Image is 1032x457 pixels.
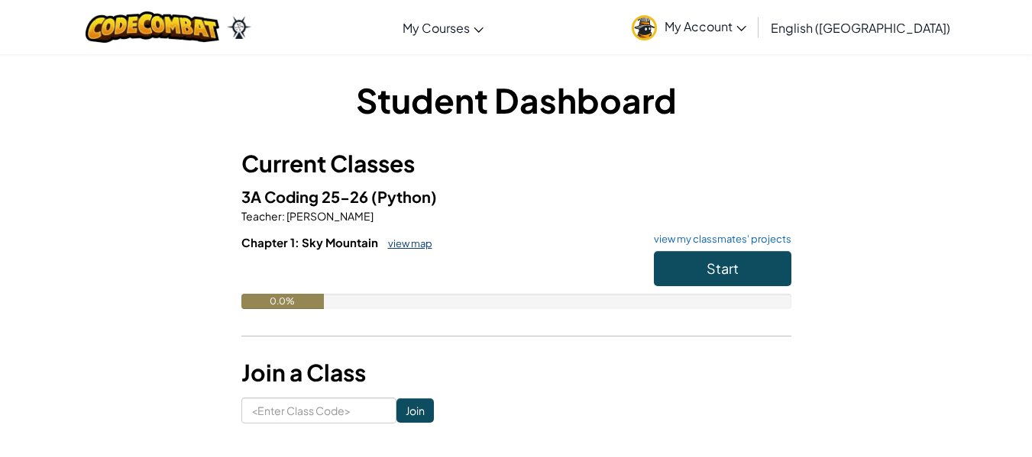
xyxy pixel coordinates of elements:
[241,235,380,249] span: Chapter 1: Sky Mountain
[241,187,371,206] span: 3A Coding 25-26
[241,356,791,390] h3: Join a Class
[395,7,491,48] a: My Courses
[371,187,437,206] span: (Python)
[654,251,791,286] button: Start
[771,20,950,36] span: English ([GEOGRAPHIC_DATA])
[396,398,434,423] input: Join
[241,397,396,423] input: <Enter Class Code>
[241,146,791,181] h3: Current Classes
[241,294,324,309] div: 0.0%
[707,259,739,277] span: Start
[241,209,282,223] span: Teacher
[665,18,746,34] span: My Account
[86,11,219,43] img: CodeCombat logo
[632,15,657,40] img: avatar
[403,20,470,36] span: My Courses
[763,7,958,48] a: English ([GEOGRAPHIC_DATA])
[241,76,791,124] h1: Student Dashboard
[227,16,251,39] img: Ozaria
[285,209,374,223] span: [PERSON_NAME]
[624,3,754,51] a: My Account
[646,234,791,244] a: view my classmates' projects
[282,209,285,223] span: :
[380,237,432,249] a: view map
